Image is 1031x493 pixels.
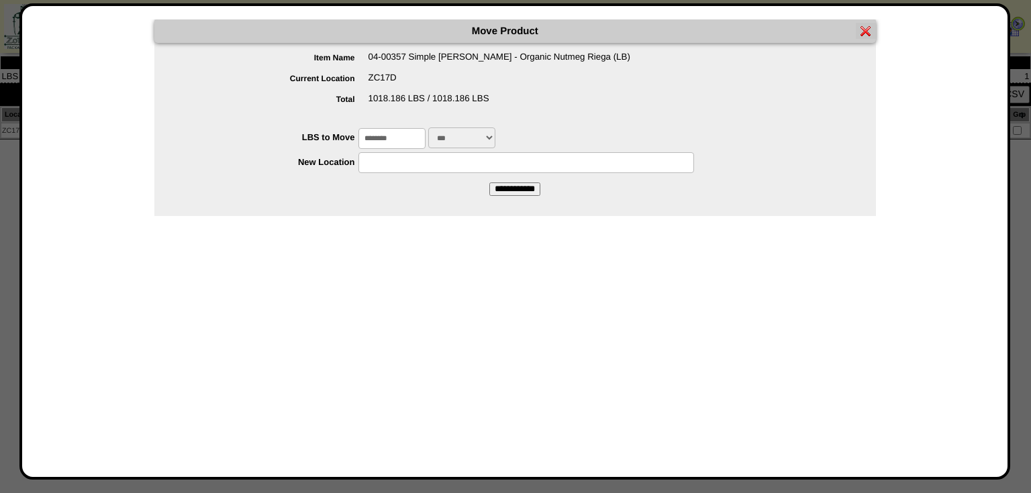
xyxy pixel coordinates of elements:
[181,74,369,83] label: Current Location
[181,53,369,62] label: Item Name
[181,157,359,167] label: New Location
[181,95,369,104] label: Total
[181,72,876,93] div: ZC17D
[861,25,871,36] img: error.gif
[181,132,359,142] label: LBS to Move
[154,19,876,43] div: Move Product
[181,93,876,114] div: 1018.186 LBS / 1018.186 LBS
[181,52,876,72] div: 04-00357 Simple [PERSON_NAME] - Organic Nutmeg Riega (LB)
